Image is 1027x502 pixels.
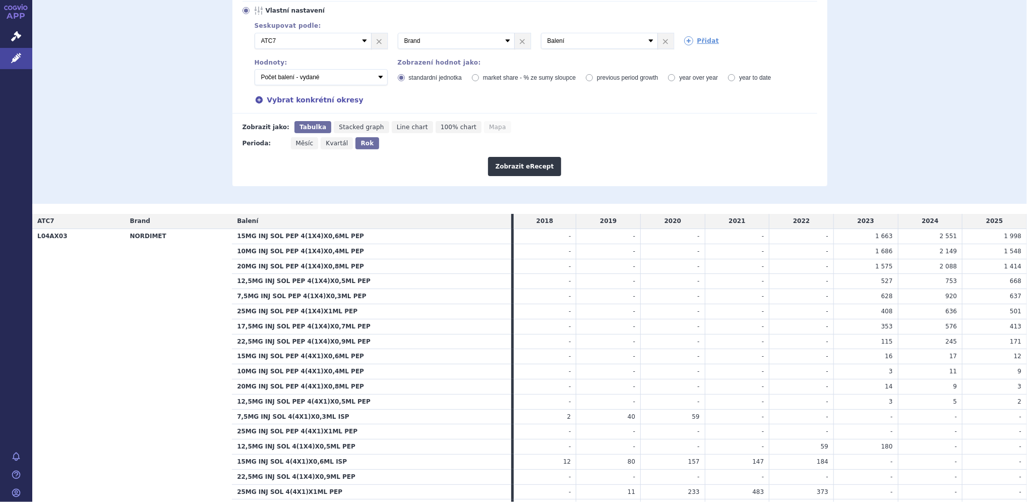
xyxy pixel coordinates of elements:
[826,398,828,405] span: -
[940,248,957,255] span: 2 149
[569,248,571,255] span: -
[633,308,635,315] span: -
[360,140,374,147] span: Rok
[597,74,658,81] span: previous period growth
[232,319,511,334] th: 17,5MG INJ SOL PEP 4(1X4)X0,7ML PEP
[940,263,957,270] span: 2 088
[875,263,892,270] span: 1 575
[692,413,699,420] span: 59
[881,277,893,285] span: 527
[833,214,898,229] td: 2023
[232,469,511,484] th: 22,5MG INJ SOL 4(1X4)X0,9ML PEP
[1019,428,1021,435] span: -
[1010,277,1021,285] span: 668
[762,277,764,285] span: -
[1010,308,1021,315] span: 501
[697,383,699,390] span: -
[890,413,892,420] span: -
[232,484,511,499] th: 25MG INJ SOL 4(4X1)X1ML PEP
[299,124,326,131] span: Tabulka
[633,248,635,255] span: -
[955,413,957,420] span: -
[762,308,764,315] span: -
[875,233,892,240] span: 1 663
[232,334,511,349] th: 22,5MG INJ SOL PEP 4(1X4)X0,9ML PEP
[945,338,957,345] span: 245
[826,308,828,315] span: -
[940,233,957,240] span: 2 551
[826,413,828,420] span: -
[489,124,506,131] span: Mapa
[569,308,571,315] span: -
[232,349,511,364] th: 15MG INJ SOL PEP 4(4X1)X0,6ML PEP
[232,244,511,259] th: 10MG INJ SOL PEP 4(1X4)X0,4ML PEP
[569,473,571,480] span: -
[232,304,511,319] th: 25MG INJ SOL PEP 4(1X4)X1ML PEP
[955,488,957,495] span: -
[945,323,957,330] span: 576
[569,383,571,390] span: -
[658,33,674,48] a: ×
[237,217,258,225] span: Balení
[633,428,635,435] span: -
[889,368,893,375] span: 3
[826,473,828,480] span: -
[255,59,388,66] div: Hodnoty:
[232,229,511,244] th: 15MG INJ SOL PEP 4(1X4)X0,6ML PEP
[688,458,700,465] span: 157
[817,488,828,495] span: 373
[949,353,957,360] span: 17
[762,338,764,345] span: -
[569,398,571,405] span: -
[569,323,571,330] span: -
[881,338,893,345] span: 115
[1019,443,1021,450] span: -
[752,488,764,495] span: 483
[762,233,764,240] span: -
[762,263,764,270] span: -
[762,473,764,480] span: -
[372,33,387,48] a: ×
[37,217,54,225] span: ATC7
[409,74,462,81] span: standardní jednotka
[245,33,817,49] div: 3
[569,353,571,360] span: -
[697,473,699,480] span: -
[1004,248,1021,255] span: 1 548
[130,217,150,225] span: Brand
[826,368,828,375] span: -
[881,308,893,315] span: 408
[296,140,314,147] span: Měsíc
[955,458,957,465] span: -
[633,233,635,240] span: -
[633,293,635,300] span: -
[232,409,511,424] th: 7,5MG INJ SOL 4(4X1)X0,3ML ISP
[826,428,828,435] span: -
[826,323,828,330] span: -
[889,398,893,405] span: 3
[752,458,764,465] span: 147
[1019,413,1021,420] span: -
[762,443,764,450] span: -
[697,308,699,315] span: -
[628,488,635,495] span: 11
[232,274,511,289] th: 12,5MG INJ SOL PEP 4(1X4)X0,5ML PEP
[232,454,511,469] th: 15MG INJ SOL 4(4X1)X0,6ML ISP
[1004,263,1021,270] span: 1 414
[697,368,699,375] span: -
[762,353,764,360] span: -
[633,353,635,360] span: -
[885,383,892,390] span: 14
[633,338,635,345] span: -
[826,353,828,360] span: -
[633,277,635,285] span: -
[326,140,348,147] span: Kvartál
[826,338,828,345] span: -
[397,124,428,131] span: Line chart
[949,368,957,375] span: 11
[1014,353,1021,360] span: 12
[705,214,769,229] td: 2021
[628,458,635,465] span: 80
[762,413,764,420] span: -
[633,443,635,450] span: -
